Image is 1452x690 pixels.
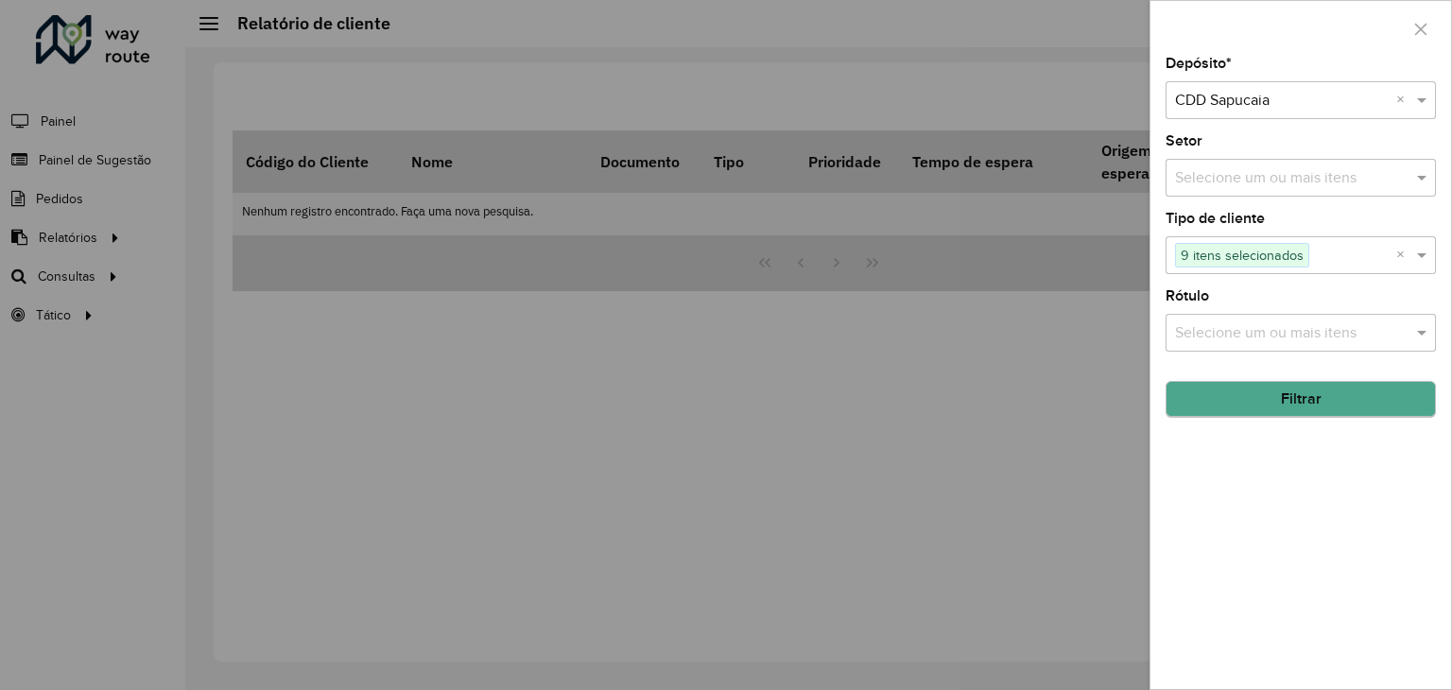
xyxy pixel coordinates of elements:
span: 9 itens selecionados [1176,244,1308,267]
label: Tipo de cliente [1166,207,1265,230]
button: Filtrar [1166,381,1436,417]
label: Rótulo [1166,285,1209,307]
label: Depósito [1166,52,1232,75]
label: Setor [1166,129,1202,152]
span: Clear all [1396,89,1412,112]
span: Clear all [1396,244,1412,267]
